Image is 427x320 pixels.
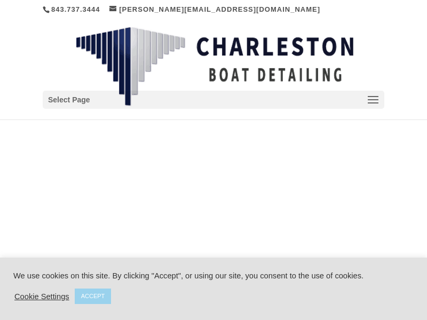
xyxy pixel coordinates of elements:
span: Select Page [48,94,90,106]
a: Cookie Settings [14,292,69,301]
a: 843.737.3444 [51,5,100,13]
a: [PERSON_NAME][EMAIL_ADDRESS][DOMAIN_NAME] [109,5,320,13]
div: We use cookies on this site. By clicking "Accept", or using our site, you consent to the use of c... [13,271,414,281]
a: ACCEPT [75,289,112,304]
img: Charleston Boat Detailing [76,27,353,107]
